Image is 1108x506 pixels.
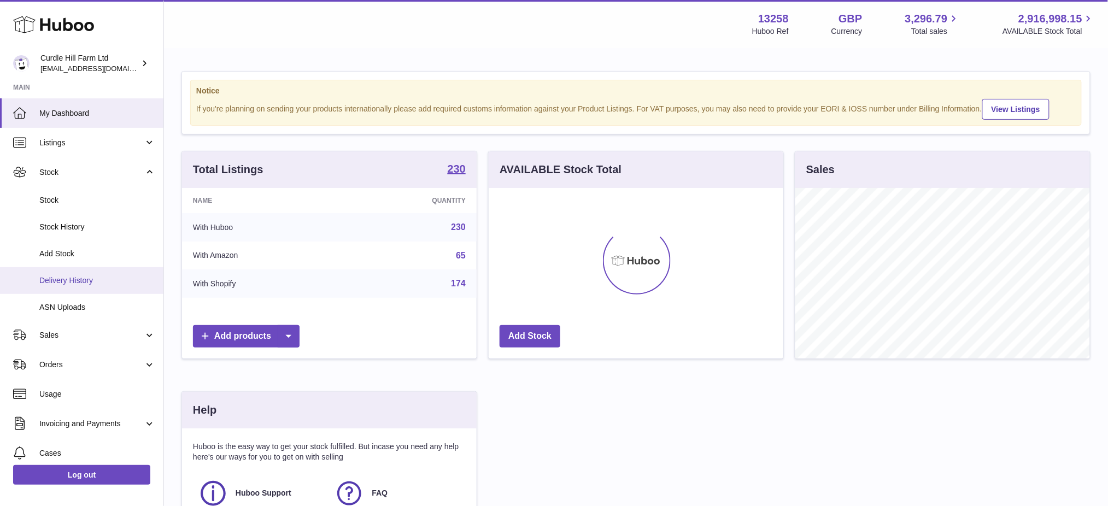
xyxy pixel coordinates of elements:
span: 3,296.79 [905,11,948,26]
div: Huboo Ref [752,26,789,37]
span: My Dashboard [39,108,155,119]
a: 174 [451,279,466,288]
span: Huboo Support [236,488,291,498]
div: If you're planning on sending your products internationally please add required customs informati... [196,97,1076,120]
span: Usage [39,389,155,399]
h3: Help [193,403,216,417]
a: 3,296.79 Total sales [905,11,960,37]
a: Add products [193,325,300,348]
a: View Listings [982,99,1050,120]
span: Cases [39,448,155,458]
h3: Total Listings [193,162,263,177]
span: [EMAIL_ADDRESS][DOMAIN_NAME] [40,64,161,73]
a: 65 [456,251,466,260]
p: Huboo is the easy way to get your stock fulfilled. But incase you need any help here's our ways f... [193,442,466,462]
span: Stock [39,195,155,205]
span: Stock [39,167,144,178]
a: Log out [13,465,150,485]
span: 2,916,998.15 [1018,11,1082,26]
td: With Amazon [182,242,343,270]
span: Add Stock [39,249,155,259]
th: Name [182,188,343,213]
h3: AVAILABLE Stock Total [500,162,622,177]
span: Stock History [39,222,155,232]
span: Listings [39,138,144,148]
span: Sales [39,330,144,340]
span: Total sales [911,26,960,37]
span: Delivery History [39,275,155,286]
span: Invoicing and Payments [39,419,144,429]
td: With Huboo [182,213,343,242]
div: Currency [831,26,863,37]
img: internalAdmin-13258@internal.huboo.com [13,55,30,72]
span: AVAILABLE Stock Total [1003,26,1095,37]
a: 2,916,998.15 AVAILABLE Stock Total [1003,11,1095,37]
span: Orders [39,360,144,370]
span: ASN Uploads [39,302,155,313]
strong: Notice [196,86,1076,96]
div: Curdle Hill Farm Ltd [40,53,139,74]
th: Quantity [343,188,477,213]
td: With Shopify [182,269,343,298]
strong: 13258 [758,11,789,26]
h3: Sales [806,162,835,177]
a: Add Stock [500,325,560,348]
a: 230 [451,222,466,232]
strong: 230 [448,163,466,174]
a: 230 [448,163,466,176]
strong: GBP [839,11,862,26]
span: FAQ [372,488,388,498]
